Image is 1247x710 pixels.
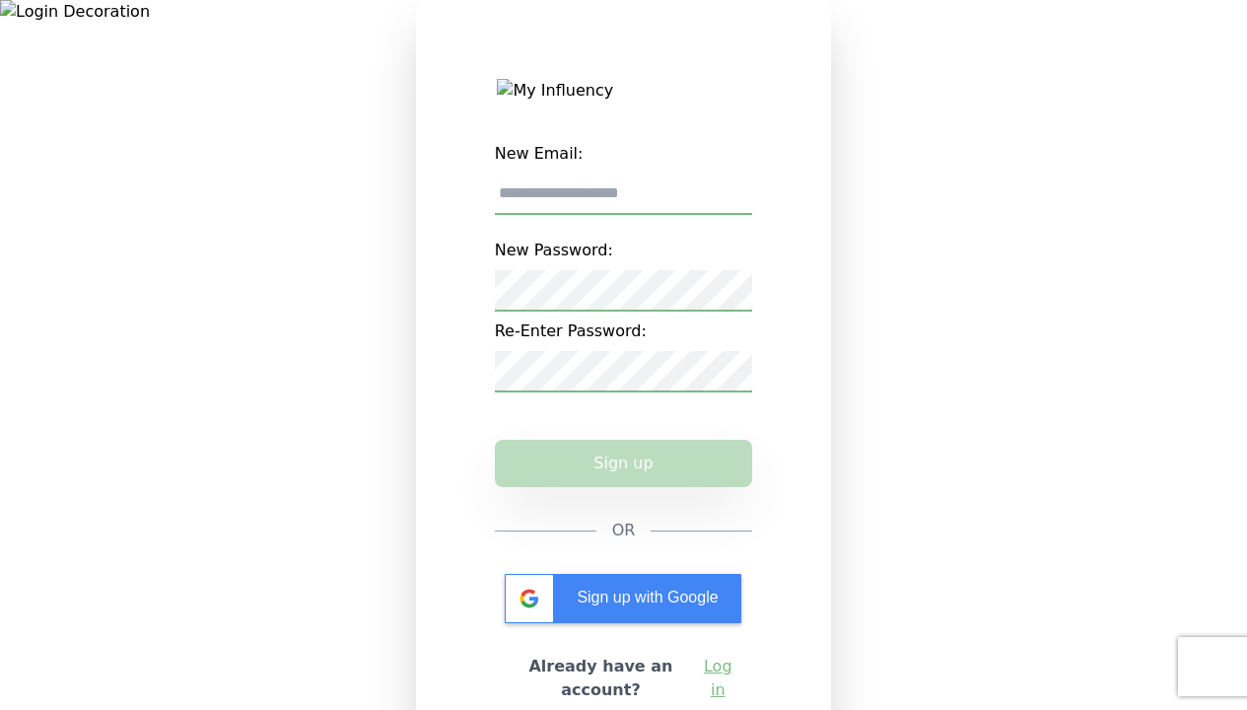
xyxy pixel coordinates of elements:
label: New Email: [495,134,753,174]
button: Sign up [495,440,753,487]
img: My Influency [497,79,749,103]
span: OR [612,519,636,542]
label: New Password: [495,231,753,270]
a: Log in [699,655,736,702]
h2: Already have an account? [511,655,692,702]
span: Sign up with Google [577,589,718,605]
div: Sign up with Google [505,574,741,623]
label: Re-Enter Password: [495,312,753,351]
